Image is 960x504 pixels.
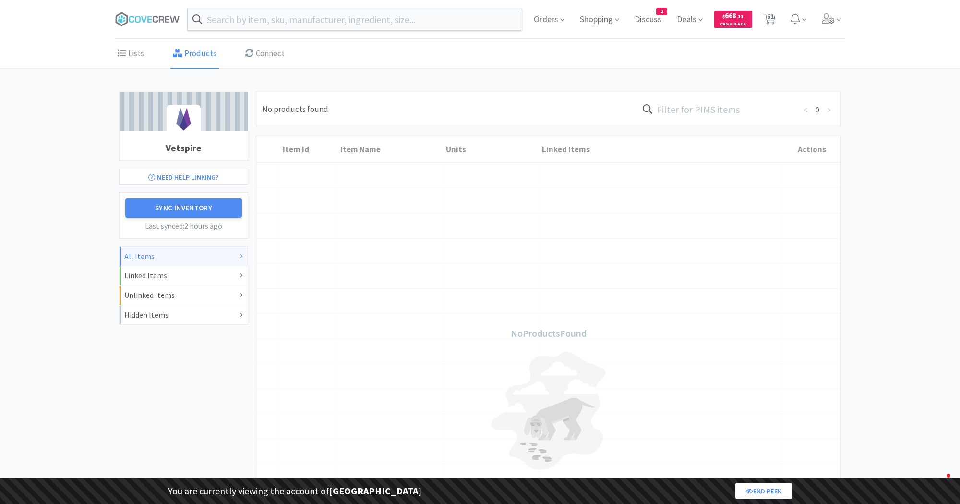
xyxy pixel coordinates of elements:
span: 668 [722,11,744,20]
div: No products found [262,103,328,116]
img: ca61dae5fd4342b8bce252dc3729abf4_86.png [167,105,201,134]
a: Products [170,39,219,69]
a: End Peek [735,483,792,499]
li: Previous Page [800,104,812,115]
div: Item Id [283,144,336,155]
i: icon: left [803,107,809,113]
div: Hidden Items [124,309,243,321]
input: Filter for PIMS items [638,98,796,120]
a: 0 [812,104,823,115]
div: Linked Items [124,270,243,282]
div: Item Name [340,144,441,155]
h5: Last synced: 2 hours ago [125,220,242,233]
a: Discuss2 [631,15,665,24]
li: Next Page [823,104,835,115]
a: Connect [243,39,287,69]
a: $668.11Cash Back [714,6,752,32]
strong: [GEOGRAPHIC_DATA] [329,485,421,497]
div: All Items [124,250,243,263]
div: Linked Items [542,144,780,155]
div: Unlinked Items [124,289,243,302]
i: icon: right [826,107,832,113]
div: Units [446,144,537,155]
input: Search by item, sku, manufacturer, ingredient, size... [188,8,522,30]
a: 61 [760,16,780,25]
li: 0 [812,104,823,115]
div: Actions [785,144,838,155]
h1: Vetspire [120,135,248,160]
button: Sync Inventory [125,198,242,218]
a: Need Help Linking? [119,169,248,185]
a: Lists [115,39,146,69]
span: 2 [657,8,667,15]
p: You are currently viewing the account of [168,483,421,499]
iframe: Intercom live chat [927,471,950,494]
span: $ [722,13,725,20]
span: . 11 [736,13,744,20]
span: Cash Back [720,22,746,28]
